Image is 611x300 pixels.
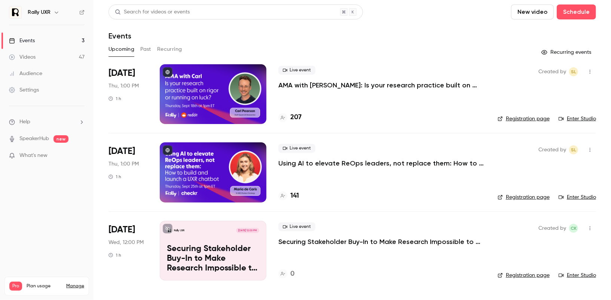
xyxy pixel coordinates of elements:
button: New video [511,4,554,19]
span: Live event [278,222,315,231]
a: SpeakerHub [19,135,49,143]
button: Recurring [157,43,182,55]
iframe: Noticeable Trigger [76,152,85,159]
span: Plan usage [27,283,62,289]
button: Upcoming [109,43,134,55]
p: Securing Stakeholder Buy-In to Make Research Impossible to Ignore [167,244,259,273]
span: Pro [9,282,22,291]
div: 1 h [109,174,121,180]
div: 1 h [109,96,121,102]
span: CK [571,224,577,233]
span: SL [571,145,576,154]
a: Registration page [498,194,550,201]
div: Events [9,37,35,44]
li: help-dropdown-opener [9,118,85,126]
span: Sydney Lawson [569,145,578,154]
img: Rally UXR [9,6,21,18]
button: Schedule [557,4,596,19]
p: Rally UXR [174,229,184,232]
a: Using AI to elevate ReOps leaders, not replace them: How to build and launch a UXR chatbot [278,159,486,168]
div: Videos [9,53,36,61]
button: Past [140,43,151,55]
span: Wed, 12:00 PM [109,239,144,246]
span: new [54,135,68,143]
a: 0 [278,269,294,279]
span: Thu, 1:00 PM [109,160,139,168]
span: [DATE] 12:00 PM [236,228,259,233]
a: Enter Studio [559,194,596,201]
a: AMA with [PERSON_NAME]: Is your research practice built on rigor or running on luck? [278,81,486,90]
button: Recurring events [538,46,596,58]
span: What's new [19,152,48,160]
span: Created by [538,145,566,154]
a: 141 [278,191,299,201]
h6: Rally UXR [28,9,51,16]
div: Search for videos or events [115,8,190,16]
span: Live event [278,66,315,75]
span: Caroline Kearney [569,224,578,233]
span: [DATE] [109,145,135,157]
div: Sep 25 Thu, 1:00 PM (America/Toronto) [109,142,148,202]
span: Live event [278,144,315,153]
h4: 141 [290,191,299,201]
span: Thu, 1:00 PM [109,82,139,90]
a: Enter Studio [559,272,596,279]
span: [DATE] [109,67,135,79]
a: Manage [66,283,84,289]
span: Created by [538,224,566,233]
div: Oct 8 Wed, 12:00 PM (America/New York) [109,221,148,281]
h4: 207 [290,112,302,123]
div: Sep 18 Thu, 1:00 PM (America/Toronto) [109,64,148,124]
a: Enter Studio [559,115,596,123]
a: Registration page [498,272,550,279]
a: Securing Stakeholder Buy-In to Make Research Impossible to Ignore [278,237,486,246]
span: Sydney Lawson [569,67,578,76]
div: 1 h [109,252,121,258]
div: Settings [9,86,39,94]
span: [DATE] [109,224,135,236]
a: Registration page [498,115,550,123]
span: Created by [538,67,566,76]
div: Audience [9,70,42,77]
span: Help [19,118,30,126]
a: Securing Stakeholder Buy-In to Make Research Impossible to IgnoreRally UXR[DATE] 12:00 PMSecuring... [160,221,266,281]
h4: 0 [290,269,294,279]
h1: Events [109,31,131,40]
span: SL [571,67,576,76]
a: 207 [278,112,302,123]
